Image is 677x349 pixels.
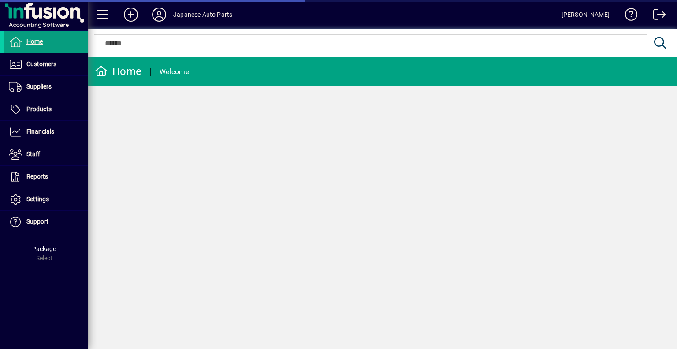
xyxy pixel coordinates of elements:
[4,98,88,120] a: Products
[26,105,52,113] span: Products
[618,2,638,30] a: Knowledge Base
[4,166,88,188] a: Reports
[4,76,88,98] a: Suppliers
[117,7,145,23] button: Add
[26,195,49,203] span: Settings
[160,65,189,79] div: Welcome
[95,64,141,79] div: Home
[173,8,232,22] div: Japanese Auto Parts
[562,8,610,22] div: [PERSON_NAME]
[4,143,88,165] a: Staff
[32,245,56,252] span: Package
[4,53,88,75] a: Customers
[145,7,173,23] button: Profile
[26,83,52,90] span: Suppliers
[26,173,48,180] span: Reports
[26,150,40,158] span: Staff
[4,121,88,143] a: Financials
[26,128,54,135] span: Financials
[26,60,56,68] span: Customers
[4,211,88,233] a: Support
[26,38,43,45] span: Home
[26,218,48,225] span: Support
[647,2,666,30] a: Logout
[4,188,88,210] a: Settings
